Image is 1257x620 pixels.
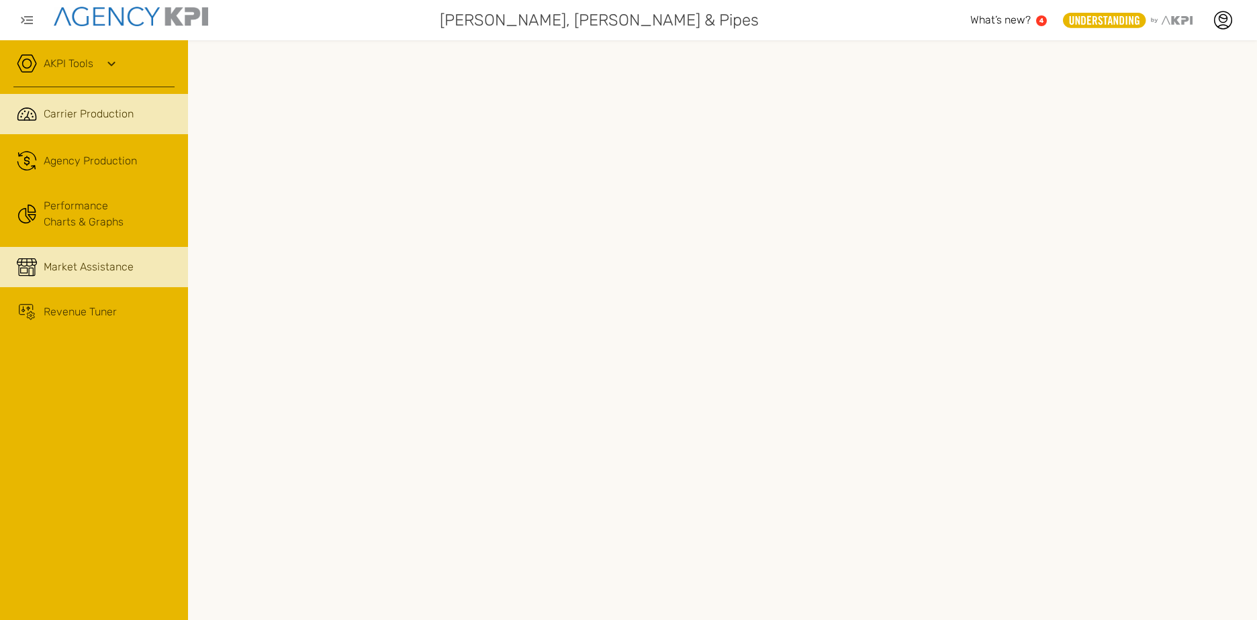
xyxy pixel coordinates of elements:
span: What’s new? [970,13,1031,26]
span: [PERSON_NAME], [PERSON_NAME] & Pipes [440,8,759,32]
span: Revenue Tuner [44,304,117,320]
a: 4 [1036,15,1047,26]
span: Carrier Production [44,106,134,122]
span: Agency Production [44,153,137,169]
img: agencykpi-logo-550x69-2d9e3fa8.png [54,7,208,26]
span: Market Assistance [44,259,134,275]
text: 4 [1039,17,1044,24]
a: AKPI Tools [44,56,93,72]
